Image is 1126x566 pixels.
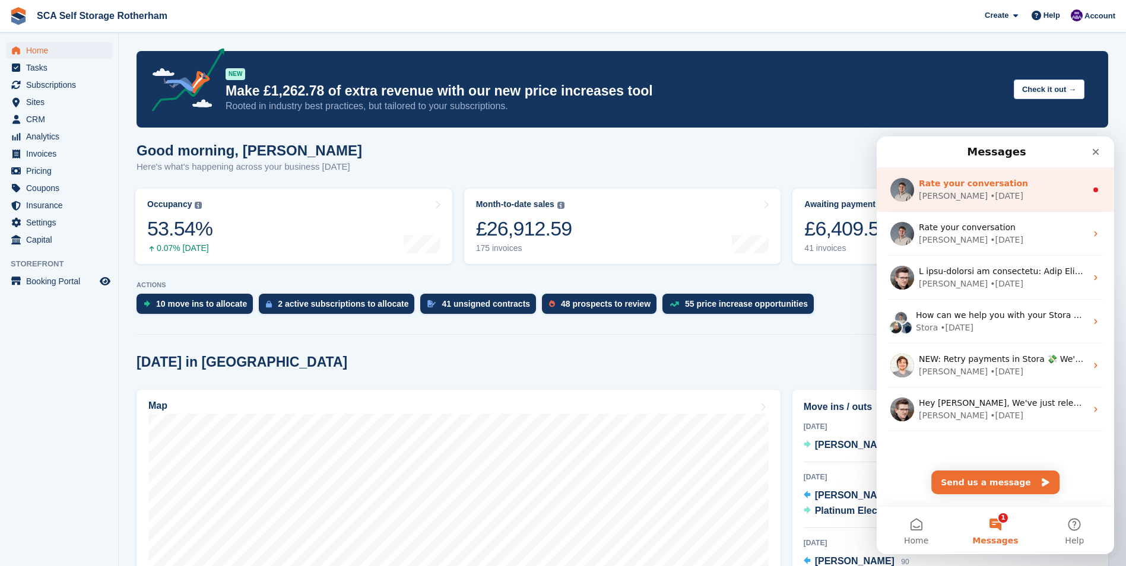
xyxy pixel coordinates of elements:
[144,300,150,307] img: move_ins_to_allocate_icon-fdf77a2bb77ea45bf5b3d319d69a93e2d87916cf1d5bf7949dd705db3b84f3ca.svg
[158,370,237,418] button: Help
[549,300,555,307] img: prospect-51fa495bee0391a8d652442698ab0144808aea92771e9ea1ae160a38d050c398.svg
[27,400,52,408] span: Home
[804,421,1097,432] div: [DATE]
[42,218,858,227] span: NEW: Retry payments in Stora 💸 We've recently pushed out a small, but useful update that allows y...
[804,400,1097,414] h2: Move ins / outs
[476,243,572,253] div: 175 invoices
[6,42,112,59] a: menu
[670,301,679,307] img: price_increase_opportunities-93ffe204e8149a01c8c9dc8f82e8f89637d9d84a8eef4429ea346261dce0b2c0.svg
[1043,9,1060,21] span: Help
[156,299,247,309] div: 10 move ins to allocate
[259,294,420,320] a: 2 active subscriptions to allocate
[26,59,97,76] span: Tasks
[804,488,917,504] a: [PERSON_NAME] 0412
[26,128,97,145] span: Analytics
[804,217,890,241] div: £6,409.55
[6,111,112,128] a: menu
[137,142,362,158] h1: Good morning, [PERSON_NAME]
[278,299,408,309] div: 2 active subscriptions to allocate
[9,7,27,25] img: stora-icon-8386f47178a22dfd0bd8f6a31ec36ba5ce8667c1dd55bd0f319d3a0aa187defe.svg
[6,180,112,196] a: menu
[14,261,37,285] img: Profile image for Steven
[96,400,141,408] span: Messages
[557,202,564,209] img: icon-info-grey-7440780725fd019a000dd9b08b2336e03edf1995a4989e88bcd33f0948082b44.svg
[985,9,1008,21] span: Create
[226,100,1004,113] p: Rooted in industry best practices, but tailored to your subscriptions.
[55,334,183,358] button: Send us a message
[226,68,245,80] div: NEW
[6,231,112,248] a: menu
[26,273,97,290] span: Booking Portal
[195,202,202,209] img: icon-info-grey-7440780725fd019a000dd9b08b2336e03edf1995a4989e88bcd33f0948082b44.svg
[26,163,97,179] span: Pricing
[98,274,112,288] a: Preview store
[147,199,192,209] div: Occupancy
[804,538,1097,548] div: [DATE]
[1084,10,1115,22] span: Account
[427,300,436,307] img: contract_signature_icon-13c848040528278c33f63329250d36e43548de30e8caae1d1a13099fd9432cc5.svg
[26,197,97,214] span: Insurance
[476,199,554,209] div: Month-to-date sales
[26,145,97,162] span: Invoices
[135,189,452,264] a: Occupancy 53.54% 0.07% [DATE]
[226,82,1004,100] p: Make £1,262.78 of extra revenue with our new price increases tool
[542,294,662,320] a: 48 prospects to review
[79,370,158,418] button: Messages
[792,189,1109,264] a: Awaiting payment £6,409.55 41 invoices
[420,294,542,320] a: 41 unsigned contracts
[804,199,876,209] div: Awaiting payment
[815,556,895,566] span: [PERSON_NAME]
[137,294,259,320] a: 10 move ins to allocate
[26,77,97,93] span: Subscriptions
[11,258,118,270] span: Storefront
[662,294,820,320] a: 55 price increase opportunities
[266,300,272,308] img: active_subscription_to_allocate_icon-d502201f5373d7db506a760aba3b589e785aa758c864c3986d89f69b8ff3...
[1071,9,1083,21] img: Kelly Neesham
[6,59,112,76] a: menu
[464,189,781,264] a: Month-to-date sales £26,912.59 175 invoices
[6,128,112,145] a: menu
[561,299,651,309] div: 48 prospects to review
[1014,80,1084,99] button: Check it out →
[804,504,1020,519] a: Platinum Electrical UK ([PERSON_NAME]) 78
[815,490,895,500] span: [PERSON_NAME]
[804,438,917,453] a: [PERSON_NAME] 0116
[26,214,97,231] span: Settings
[42,229,111,241] div: [PERSON_NAME]
[6,273,112,290] a: menu
[137,281,1108,289] p: ACTIONS
[113,273,147,285] div: • [DATE]
[815,505,1005,516] span: Platinum Electrical UK ([PERSON_NAME])
[42,273,111,285] div: [PERSON_NAME]
[6,197,112,214] a: menu
[442,299,530,309] div: 41 unsigned contracts
[147,217,212,241] div: 53.54%
[137,354,347,370] h2: [DATE] in [GEOGRAPHIC_DATA]
[804,243,890,253] div: 41 invoices
[113,229,147,241] div: • [DATE]
[6,145,112,162] a: menu
[6,214,112,231] a: menu
[815,440,895,450] span: [PERSON_NAME]
[142,48,225,116] img: price-adjustments-announcement-icon-8257ccfd72463d97f412b2fc003d46551f7dbcb40ab6d574587a9cd5c0d94...
[685,299,808,309] div: 55 price increase opportunities
[26,180,97,196] span: Coupons
[26,231,97,248] span: Capital
[137,160,362,174] p: Here's what's happening across your business [DATE]
[6,94,112,110] a: menu
[26,42,97,59] span: Home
